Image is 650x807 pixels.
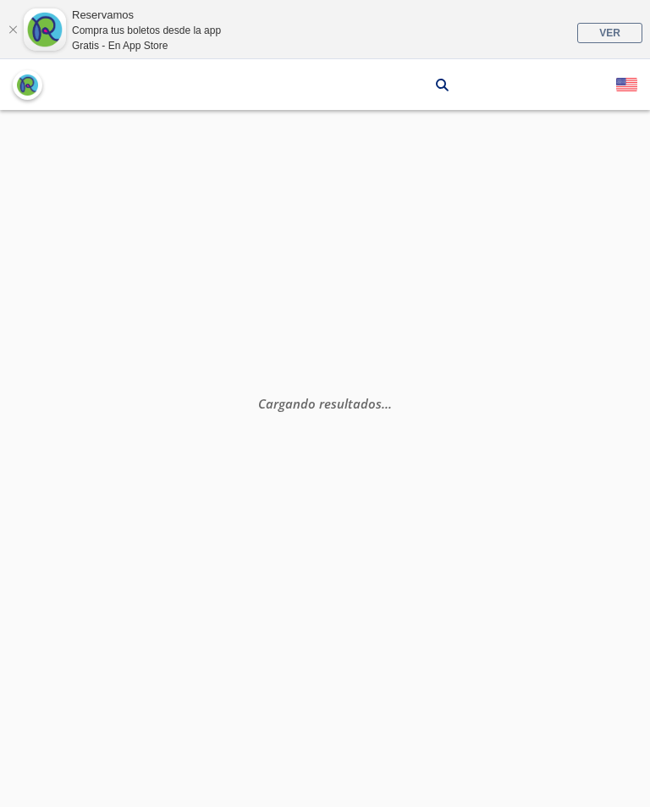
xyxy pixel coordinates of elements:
[13,70,42,100] button: back
[388,395,392,412] span: .
[382,395,385,412] span: .
[72,38,221,53] div: Gratis - En App Store
[599,27,620,39] span: VER
[72,7,221,24] div: Reservamos
[385,395,388,412] span: .
[207,76,327,94] p: [GEOGRAPHIC_DATA]
[616,74,637,96] button: English
[72,23,221,38] div: Compra tus boletos desde la app
[258,395,392,412] em: Cargando resultados
[348,76,423,94] p: Chilpancingo
[8,25,18,35] a: Cerrar
[577,23,642,43] a: VER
